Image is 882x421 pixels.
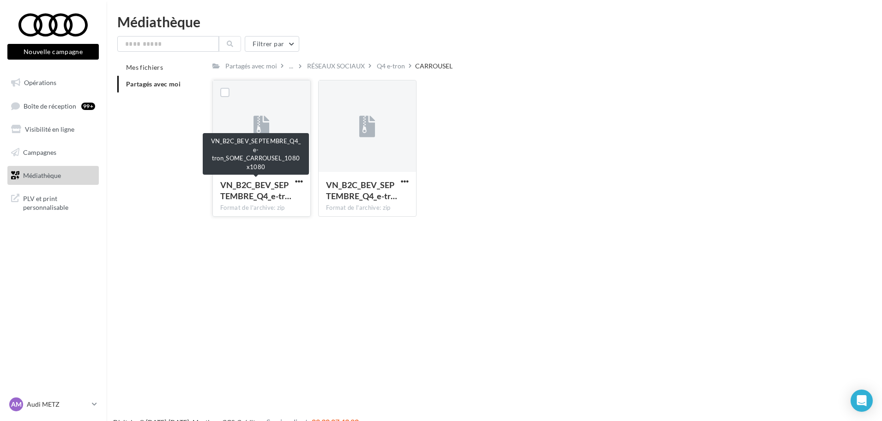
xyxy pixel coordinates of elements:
span: VN_B2C_BEV_SEPTEMBRE_Q4_e-tron_SOME_CARROUSEL_1080x1920 [326,180,397,201]
a: Médiathèque [6,166,101,185]
span: Visibilité en ligne [25,125,74,133]
a: PLV et print personnalisable [6,189,101,216]
span: VN_B2C_BEV_SEPTEMBRE_Q4_e-tron_SOME_CARROUSEL_1080x1080 [220,180,291,201]
div: Q4 e-tron [377,61,405,71]
span: Médiathèque [23,171,61,179]
div: RÉSEAUX SOCIAUX [307,61,365,71]
span: Boîte de réception [24,102,76,110]
div: Format de l'archive: zip [326,204,409,212]
div: Partagés avec moi [225,61,277,71]
span: Campagnes [23,148,56,156]
div: Open Intercom Messenger [851,390,873,412]
a: Opérations [6,73,101,92]
div: VN_B2C_BEV_SEPTEMBRE_Q4_e-tron_SOME_CARROUSEL_1080x1080 [203,133,309,175]
div: 99+ [81,103,95,110]
p: Audi METZ [27,400,88,409]
div: Format de l'archive: zip [220,204,303,212]
span: Opérations [24,79,56,86]
span: AM [11,400,22,409]
span: Mes fichiers [126,63,163,71]
span: PLV et print personnalisable [23,192,95,212]
a: Visibilité en ligne [6,120,101,139]
a: Boîte de réception99+ [6,96,101,116]
span: Partagés avec moi [126,80,181,88]
div: CARROUSEL [415,61,453,71]
div: ... [287,60,295,73]
a: AM Audi METZ [7,396,99,413]
div: Médiathèque [117,15,871,29]
button: Nouvelle campagne [7,44,99,60]
button: Filtrer par [245,36,299,52]
a: Campagnes [6,143,101,162]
